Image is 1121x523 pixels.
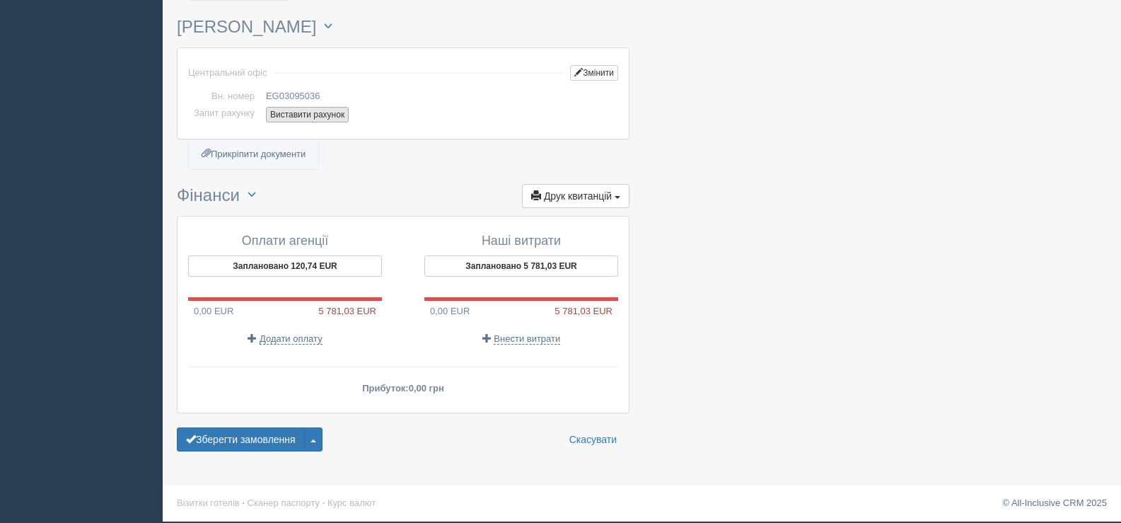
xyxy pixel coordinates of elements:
[266,91,320,101] span: EG03095036
[188,59,267,88] td: Центральний офіс
[482,333,561,344] a: Внести витрати
[554,304,618,318] span: 5 781,03 EUR
[266,107,349,122] button: Виставити рахунок
[188,255,382,277] button: Заплановано 120,74 EUR
[248,498,320,508] a: Сканер паспорту
[188,306,233,316] span: 0,00 EUR
[1002,498,1107,508] a: © All-Inclusive CRM 2025
[560,427,626,452] a: Скасувати
[177,498,240,508] a: Візитки готелів
[327,498,376,508] a: Курс валют
[177,184,629,209] h3: Фінанси
[188,234,382,248] h4: Оплати агенції
[424,306,470,316] span: 0,00 EUR
[188,105,260,128] td: Запит рахунку
[260,333,323,345] span: Додати оплату
[424,255,618,277] button: Заплановано 5 781,03 EUR
[409,383,444,393] span: 0,00 грн
[424,234,618,248] h4: Наші витрати
[323,498,325,508] span: ·
[177,427,305,452] button: Зберегти замовлення
[570,65,618,81] button: Змінити
[189,140,318,169] a: Прикріпити документи
[494,333,560,345] span: Внести витрати
[248,333,322,344] a: Додати оплату
[177,16,629,40] h3: [PERSON_NAME]
[188,88,260,105] td: Вн. номер
[242,498,245,508] span: ·
[522,184,629,208] button: Друк квитанцій
[544,190,612,202] span: Друк квитанцій
[318,304,382,318] span: 5 781,03 EUR
[188,381,618,395] p: Прибуток:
